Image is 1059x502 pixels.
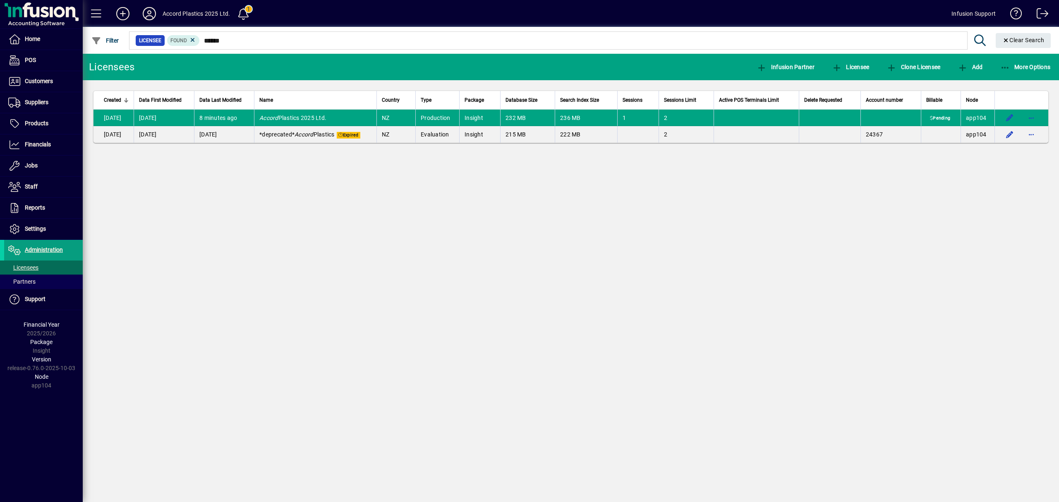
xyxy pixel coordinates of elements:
span: Clear Search [1002,37,1045,43]
div: Data First Modified [139,96,189,105]
a: Staff [4,177,83,197]
span: Clone Licensee [886,64,940,70]
span: Data First Modified [139,96,182,105]
div: Infusion Support [951,7,996,20]
div: Billable [926,96,956,105]
div: Country [382,96,411,105]
div: Type [421,96,454,105]
button: Edit [1003,128,1016,141]
span: Partners [8,278,36,285]
td: 8 minutes ago [194,110,254,126]
td: 2 [659,110,714,126]
td: 1 [617,110,659,126]
span: Node [966,96,978,105]
span: Licensee [139,36,161,45]
span: Settings [25,225,46,232]
span: Licensee [832,64,870,70]
td: 215 MB [500,126,555,143]
button: More options [1025,128,1038,141]
span: Expired [337,132,360,139]
em: Accord [259,115,278,121]
span: Found [170,38,187,43]
td: [DATE] [93,110,134,126]
span: Type [421,96,431,105]
span: Package [465,96,484,105]
div: Created [104,96,129,105]
div: Licensees [89,60,134,74]
div: Package [465,96,495,105]
span: Products [25,120,48,127]
span: Licensees [8,264,38,271]
span: Sessions Limit [664,96,696,105]
button: Add [956,60,985,74]
a: Licensees [4,261,83,275]
a: Jobs [4,155,83,176]
a: Financials [4,134,83,155]
span: Node [35,373,48,380]
span: Jobs [25,162,38,169]
span: Country [382,96,400,105]
a: Customers [4,71,83,92]
div: Active POS Terminals Limit [719,96,794,105]
td: 232 MB [500,110,555,126]
button: Add [110,6,136,21]
span: Financial Year [24,321,60,328]
span: Filter [91,37,119,44]
span: Package [30,339,53,345]
td: Insight [459,126,500,143]
button: Clear [996,33,1051,48]
a: Partners [4,275,83,289]
td: 222 MB [555,126,617,143]
span: Account number [866,96,903,105]
span: Support [25,296,46,302]
span: Pending [928,115,952,122]
em: Accord [295,131,314,138]
span: Staff [25,183,38,190]
td: [DATE] [93,126,134,143]
a: Logout [1030,2,1049,29]
div: Data Last Modified [199,96,249,105]
span: app104.prod.infusionbusinesssoftware.com [966,115,987,121]
td: Production [415,110,459,126]
td: Evaluation [415,126,459,143]
td: 24367 [860,126,921,143]
span: app104.prod.infusionbusinesssoftware.com [966,131,987,138]
button: Clone Licensee [884,60,942,74]
span: Sessions [623,96,642,105]
span: Infusion Partner [757,64,815,70]
span: Data Last Modified [199,96,242,105]
button: More Options [998,60,1053,74]
span: Plastics 2025 Ltd. [259,115,326,121]
button: Licensee [830,60,872,74]
span: Name [259,96,273,105]
a: Settings [4,219,83,239]
td: NZ [376,110,416,126]
span: POS [25,57,36,63]
a: POS [4,50,83,71]
a: Home [4,29,83,50]
button: Filter [89,33,121,48]
span: *deprecated* Plastics [259,131,335,138]
div: Sessions Limit [664,96,709,105]
span: Active POS Terminals Limit [719,96,779,105]
td: NZ [376,126,416,143]
span: Database Size [506,96,537,105]
a: Suppliers [4,92,83,113]
a: Knowledge Base [1004,2,1022,29]
span: Financials [25,141,51,148]
td: Insight [459,110,500,126]
td: 236 MB [555,110,617,126]
div: Name [259,96,371,105]
a: Reports [4,198,83,218]
td: 2 [659,126,714,143]
mat-chip: Found Status: Found [167,35,200,46]
button: More options [1025,111,1038,124]
span: Add [958,64,982,70]
div: Delete Requested [804,96,855,105]
td: [DATE] [194,126,254,143]
a: Products [4,113,83,134]
button: Infusion Partner [755,60,817,74]
span: Version [32,356,51,363]
span: Suppliers [25,99,48,105]
span: Home [25,36,40,42]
